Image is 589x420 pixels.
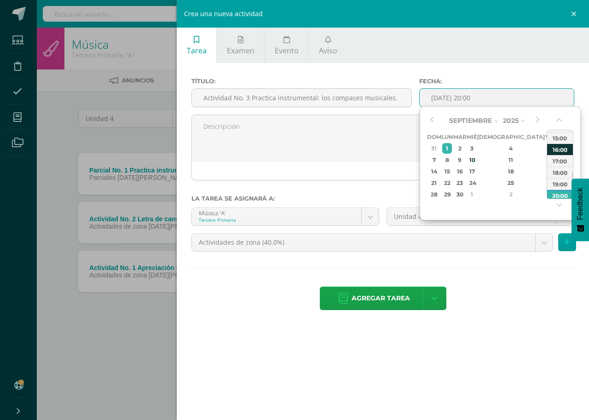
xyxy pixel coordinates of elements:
div: 19 [546,166,554,177]
th: Dom [427,131,441,143]
span: Unidad 4 [394,208,549,225]
div: 29 [442,189,452,200]
div: 23 [455,178,465,188]
a: Evento [265,28,308,63]
div: 3 [468,143,476,154]
div: 28 [428,189,440,200]
div: 1 [442,143,452,154]
div: 14 [428,166,440,177]
div: Música 'A' [199,208,354,217]
th: Vie [545,131,555,143]
a: Examen [217,28,264,63]
span: Actividades de zona (40.0%) [199,234,528,251]
div: 9 [455,155,465,165]
div: 10 [468,155,476,165]
div: 20:00 [547,190,573,201]
a: Tarea [177,28,216,63]
label: Título: [191,78,412,85]
div: 2 [455,143,465,154]
div: 12 [546,155,554,165]
div: 26 [546,178,554,188]
div: 14:00 [547,121,573,132]
th: Mar [453,131,467,143]
div: Tercero Primaria [199,217,354,223]
span: Examen [227,46,254,56]
div: 17 [468,166,476,177]
th: Mié [467,131,477,143]
a: Unidad 4 [387,208,574,225]
div: 18:00 [547,167,573,178]
input: Título [192,89,411,107]
div: 16 [455,166,465,177]
div: 1 [468,189,476,200]
th: Lun [441,131,453,143]
a: Aviso [309,28,347,63]
div: 7 [428,155,440,165]
input: Fecha de entrega [420,89,574,107]
div: 25 [484,178,538,188]
div: 4 [484,143,538,154]
th: [DEMOGRAPHIC_DATA] [477,131,545,143]
button: Feedback - Mostrar encuesta [572,178,589,241]
span: Feedback [576,188,584,220]
span: Tarea [187,46,207,56]
div: 2 [484,189,538,200]
span: Septiembre [449,116,492,125]
a: Música 'A'Tercero Primaria [192,208,379,225]
div: 3 [546,189,554,200]
div: 17:00 [547,155,573,167]
div: 24 [468,178,476,188]
a: Actividades de zona (40.0%) [192,234,553,251]
span: 2025 [503,116,519,125]
div: 30 [455,189,465,200]
div: 8 [442,155,452,165]
div: 11 [484,155,538,165]
div: 21 [428,178,440,188]
label: La tarea se asignará a: [191,195,574,202]
div: 31 [428,143,440,154]
div: 15 [442,166,452,177]
div: 22 [442,178,452,188]
div: 18 [484,166,538,177]
span: Aviso [319,46,337,56]
label: Fecha: [419,78,574,85]
span: Agregar tarea [352,287,410,310]
div: 19:00 [547,178,573,190]
div: 5 [546,143,554,154]
div: 15:00 [547,132,573,144]
span: Evento [275,46,299,56]
div: 16:00 [547,144,573,155]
